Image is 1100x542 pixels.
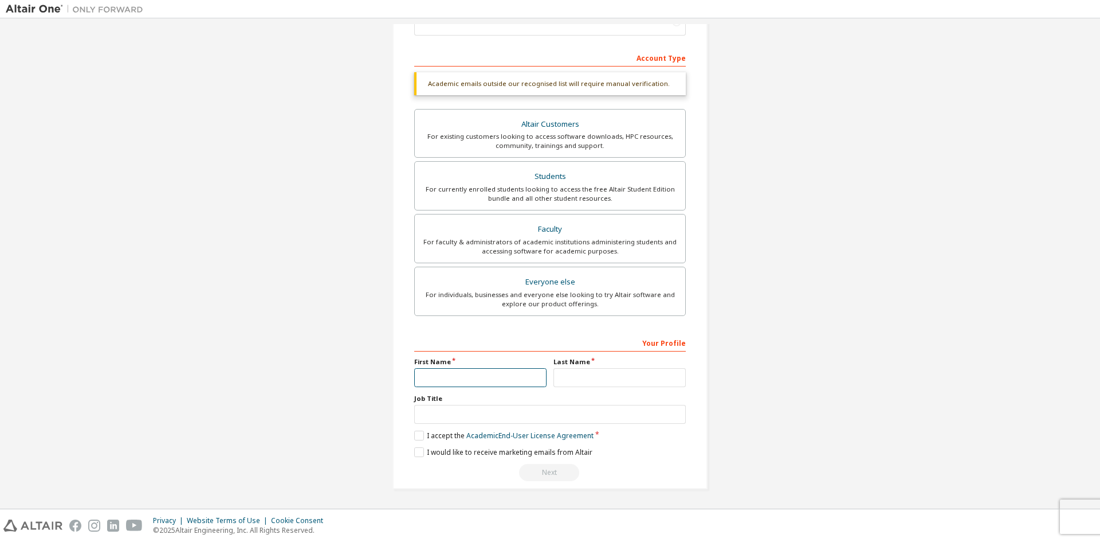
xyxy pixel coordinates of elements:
label: First Name [414,357,547,366]
p: © 2025 Altair Engineering, Inc. All Rights Reserved. [153,525,330,535]
img: instagram.svg [88,520,100,532]
img: altair_logo.svg [3,520,62,532]
div: Your Profile [414,333,686,352]
img: youtube.svg [126,520,143,532]
a: Academic End-User License Agreement [466,431,594,440]
div: Privacy [153,516,187,525]
label: I accept the [414,431,594,440]
div: Faculty [422,221,678,237]
div: Everyone else [422,274,678,290]
label: I would like to receive marketing emails from Altair [414,447,592,457]
div: For individuals, businesses and everyone else looking to try Altair software and explore our prod... [422,290,678,309]
div: Altair Customers [422,116,678,132]
div: Academic emails outside our recognised list will require manual verification. [414,72,686,95]
div: Website Terms of Use [187,516,271,525]
div: Students [422,169,678,185]
img: linkedin.svg [107,520,119,532]
img: facebook.svg [69,520,81,532]
div: For faculty & administrators of academic institutions administering students and accessing softwa... [422,237,678,256]
div: Please wait while checking email ... [414,464,686,481]
div: For currently enrolled students looking to access the free Altair Student Edition bundle and all ... [422,185,678,203]
div: For existing customers looking to access software downloads, HPC resources, community, trainings ... [422,132,678,150]
label: Last Name [553,357,686,366]
img: Altair One [6,3,149,15]
label: Job Title [414,394,686,403]
div: Account Type [414,48,686,67]
div: Cookie Consent [271,516,330,525]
